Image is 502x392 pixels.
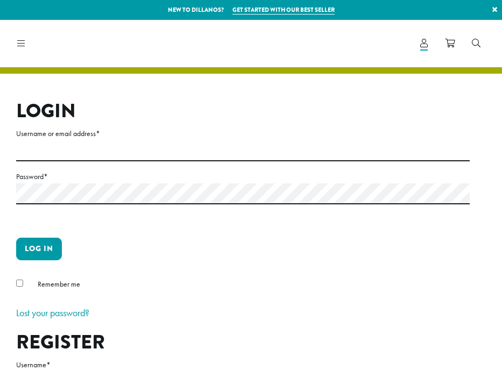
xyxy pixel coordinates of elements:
[463,34,489,52] a: Search
[16,127,470,140] label: Username or email address
[16,307,89,319] a: Lost your password?
[16,331,470,354] h2: Register
[16,238,62,260] button: Log in
[16,99,470,123] h2: Login
[38,279,80,289] span: Remember me
[232,5,335,15] a: Get started with our best seller
[16,358,470,372] label: Username
[16,170,470,183] label: Password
